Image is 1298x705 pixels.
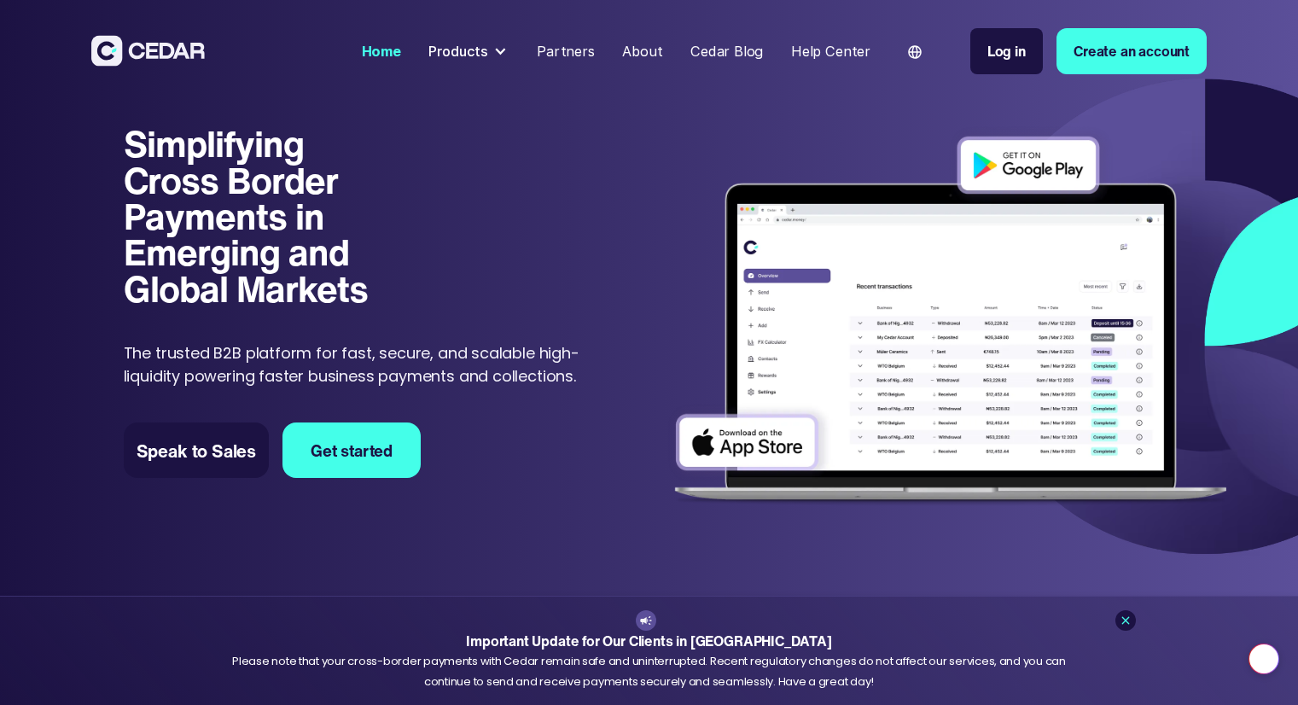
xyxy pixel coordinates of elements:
div: Log in [987,41,1026,62]
div: Home [362,41,401,62]
div: Cedar Blog [690,41,763,62]
div: Help Center [791,41,870,62]
div: Partners [537,41,595,62]
a: Create an account [1056,28,1207,75]
a: Partners [530,32,602,71]
a: Log in [970,28,1043,75]
div: Products [428,41,488,62]
p: The trusted B2B platform for fast, secure, and scalable high-liquidity powering faster business p... [124,341,593,387]
h1: Simplifying Cross Border Payments in Emerging and Global Markets [124,125,405,306]
a: Home [354,32,408,71]
div: Products [422,34,515,69]
a: Help Center [784,32,877,71]
a: Cedar Blog [684,32,771,71]
a: About [615,32,669,71]
div: About [622,41,662,62]
img: world icon [908,45,922,59]
a: Get started [282,422,420,478]
a: Speak to Sales [124,422,269,478]
img: Dashboard of transactions [662,125,1238,518]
